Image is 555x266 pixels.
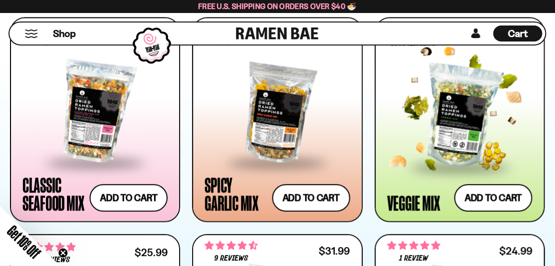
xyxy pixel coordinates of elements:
[198,1,357,11] span: Free U.S. Shipping on Orders over $40 🍜
[387,239,440,252] span: 5.00 stars
[493,22,542,44] a: Cart
[319,246,350,255] div: $31.99
[508,27,528,39] span: Cart
[205,239,258,252] span: 4.56 stars
[192,17,362,222] a: 4.75 stars 942 reviews $25.99 Spicy Garlic Mix Add to cart
[10,17,180,222] a: 4.68 stars 2793 reviews $26.99 Classic Seafood Mix Add to cart
[272,184,350,211] button: Add to cart
[375,17,545,222] a: 4.76 stars 1393 reviews $24.99 Veggie Mix Add to cart
[58,248,68,258] button: Close teaser
[5,222,44,261] span: Get 10% Off
[205,175,267,211] div: Spicy Garlic Mix
[499,246,532,255] div: $24.99
[387,193,441,211] div: Veggie Mix
[23,175,85,211] div: Classic Seafood Mix
[135,247,168,257] div: $25.99
[90,184,168,211] button: Add to cart
[53,25,76,41] a: Shop
[399,254,428,262] span: 1 review
[454,184,532,211] button: Add to cart
[53,27,76,40] span: Shop
[25,29,38,38] button: Mobile Menu Trigger
[214,254,248,262] span: 9 reviews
